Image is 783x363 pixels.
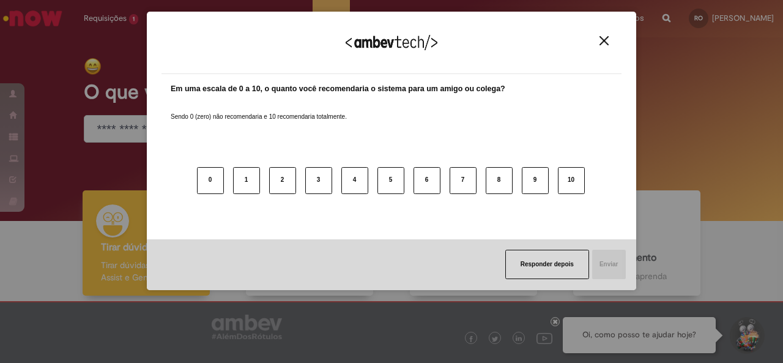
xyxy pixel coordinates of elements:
button: Responder depois [505,250,589,279]
button: 8 [486,167,513,194]
button: 5 [377,167,404,194]
label: Em uma escala de 0 a 10, o quanto você recomendaria o sistema para um amigo ou colega? [171,83,505,95]
button: 10 [558,167,585,194]
button: 9 [522,167,549,194]
button: 6 [414,167,440,194]
button: 1 [233,167,260,194]
button: 4 [341,167,368,194]
button: 3 [305,167,332,194]
button: 0 [197,167,224,194]
button: 2 [269,167,296,194]
img: Close [599,36,609,45]
button: 7 [450,167,477,194]
img: Logo Ambevtech [346,35,437,50]
button: Close [596,36,612,46]
label: Sendo 0 (zero) não recomendaria e 10 recomendaria totalmente. [171,98,347,121]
